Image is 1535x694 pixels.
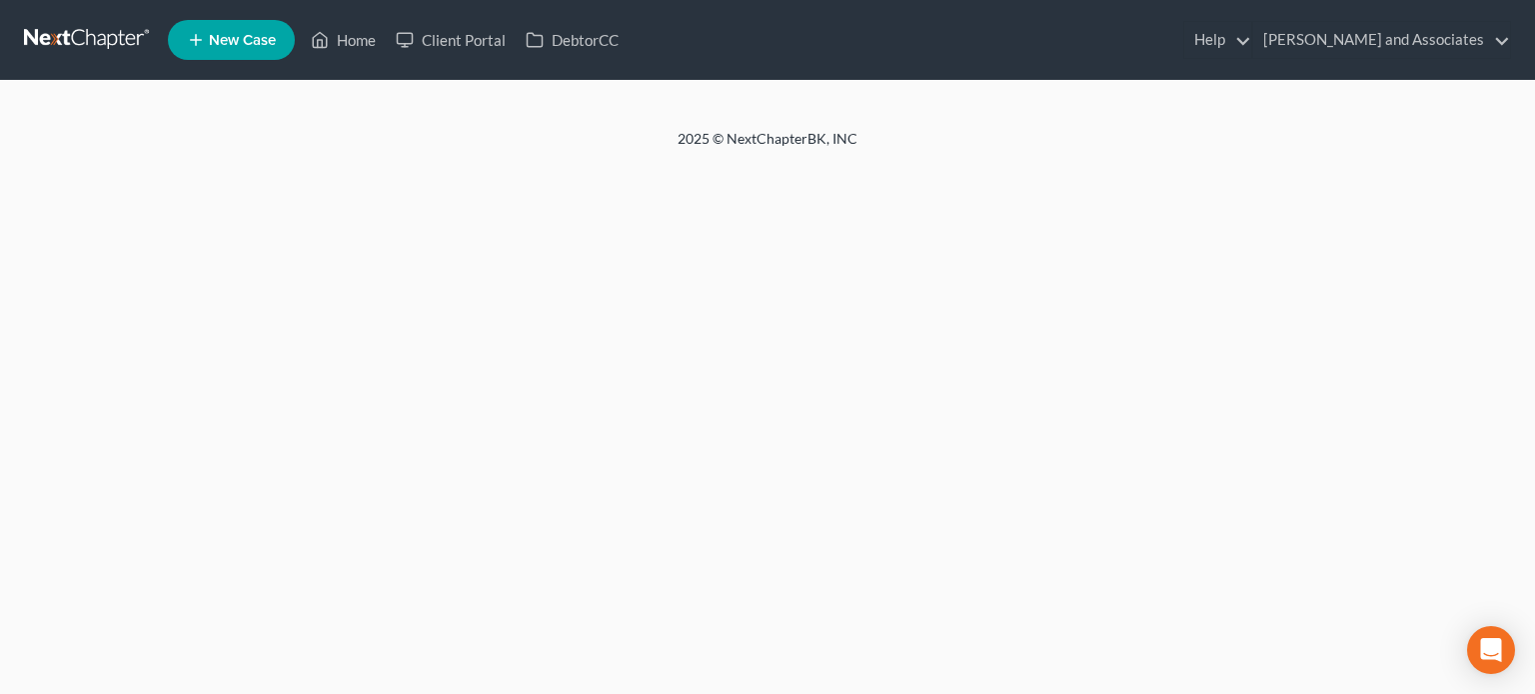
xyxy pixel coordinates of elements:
[1184,22,1251,58] a: Help
[1467,626,1515,674] div: Open Intercom Messenger
[386,22,516,58] a: Client Portal
[168,20,295,60] new-legal-case-button: New Case
[1253,22,1510,58] a: [PERSON_NAME] and Associates
[198,129,1337,165] div: 2025 © NextChapterBK, INC
[516,22,629,58] a: DebtorCC
[301,22,386,58] a: Home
